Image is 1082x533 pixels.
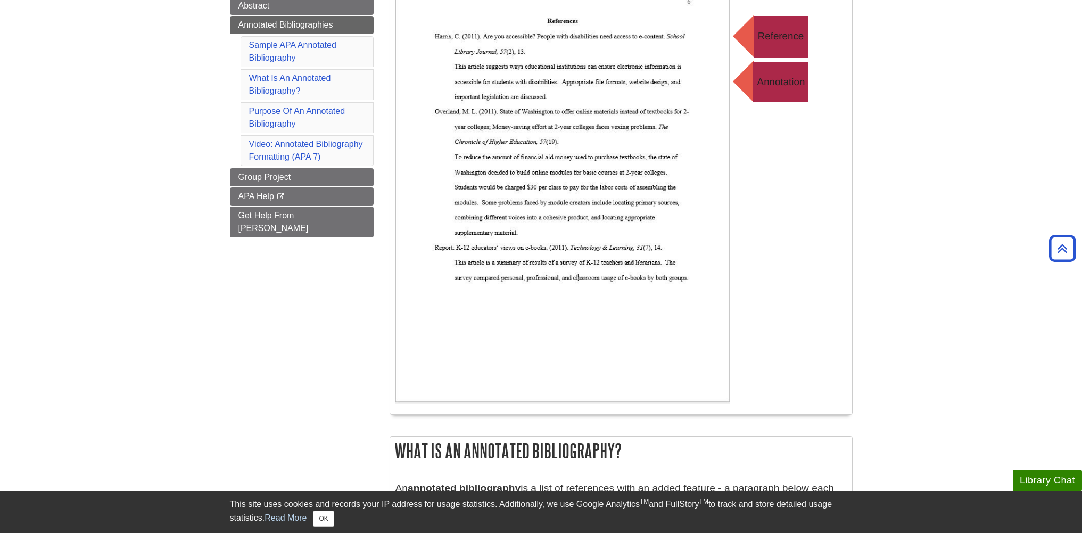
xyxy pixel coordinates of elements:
[408,482,521,494] strong: annotated bibliography
[390,437,852,465] h2: What Is An Annotated Bibliography?
[238,1,270,10] span: Abstract
[1045,241,1079,256] a: Back to Top
[1013,470,1082,491] button: Library Chat
[230,168,374,186] a: Group Project
[249,40,336,62] a: Sample APA Annotated Bibliography
[249,73,331,95] a: What Is An Annotated Bibliography?
[238,173,291,182] span: Group Project
[249,140,363,161] a: Video: Annotated Bibliography Formatting (APA 7)
[313,511,334,527] button: Close
[230,16,374,34] a: Annotated Bibliographies
[699,498,708,505] sup: TM
[230,187,374,206] a: APA Help
[395,481,847,512] p: An is a list of references with an added feature - a paragraph below each reference called an ann...
[230,207,374,237] a: Get Help From [PERSON_NAME]
[238,20,333,29] span: Annotated Bibliographies
[238,211,309,233] span: Get Help From [PERSON_NAME]
[230,498,853,527] div: This site uses cookies and records your IP address for usage statistics. Additionally, we use Goo...
[265,513,307,522] a: Read More
[238,192,274,201] span: APA Help
[249,106,345,128] a: Purpose Of An Annotated Bibliography
[640,498,649,505] sup: TM
[276,193,285,200] i: This link opens in a new window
